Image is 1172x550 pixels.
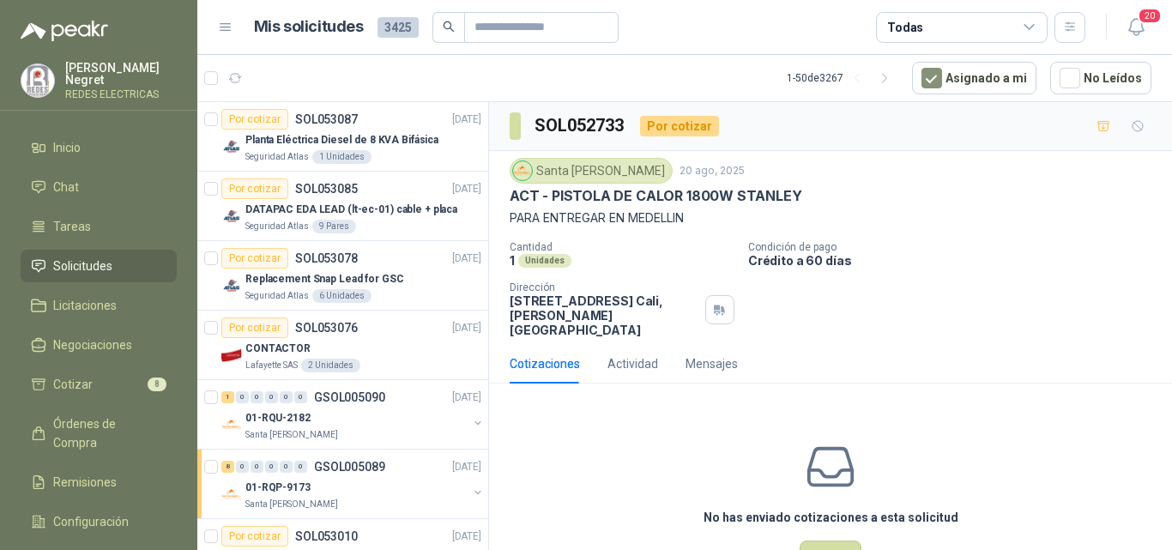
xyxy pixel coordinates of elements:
[301,359,360,372] div: 2 Unidades
[312,220,356,233] div: 9 Pares
[53,178,79,196] span: Chat
[887,18,923,37] div: Todas
[251,461,263,473] div: 0
[748,253,1165,268] p: Crédito a 60 días
[452,459,481,475] p: [DATE]
[236,391,249,403] div: 0
[245,480,311,496] p: 01-RQP-9173
[294,391,307,403] div: 0
[53,414,160,452] span: Órdenes de Compra
[254,15,364,39] h1: Mis solicitudes
[510,253,515,268] p: 1
[21,210,177,243] a: Tareas
[443,21,455,33] span: search
[21,466,177,499] a: Remisiones
[280,461,293,473] div: 0
[452,529,481,545] p: [DATE]
[245,132,438,148] p: Planta Eléctrica Diesel de 8 KVA Bifásica
[221,178,288,199] div: Por cotizar
[295,113,358,125] p: SOL053087
[535,112,626,139] h3: SOL052733
[21,250,177,282] a: Solicitudes
[21,171,177,203] a: Chat
[221,248,288,269] div: Por cotizar
[312,150,372,164] div: 1 Unidades
[295,252,358,264] p: SOL053078
[452,390,481,406] p: [DATE]
[53,217,91,236] span: Tareas
[314,461,385,473] p: GSOL005089
[452,181,481,197] p: [DATE]
[378,17,419,38] span: 3425
[53,473,117,492] span: Remisiones
[912,62,1036,94] button: Asignado a mi
[21,131,177,164] a: Inicio
[53,335,132,354] span: Negociaciones
[686,354,738,373] div: Mensajes
[197,102,488,172] a: Por cotizarSOL053087[DATE] Company LogoPlanta Eléctrica Diesel de 8 KVA BifásicaSeguridad Atlas1 ...
[265,461,278,473] div: 0
[53,257,112,275] span: Solicitudes
[221,136,242,157] img: Company Logo
[1121,12,1151,43] button: 20
[245,428,338,442] p: Santa [PERSON_NAME]
[510,187,802,205] p: ACT - PISTOLA DE CALOR 1800W STANLEY
[452,112,481,128] p: [DATE]
[510,158,673,184] div: Santa [PERSON_NAME]
[21,329,177,361] a: Negociaciones
[265,391,278,403] div: 0
[1138,8,1162,24] span: 20
[65,89,177,100] p: REDES ELECTRICAS
[21,289,177,322] a: Licitaciones
[640,116,719,136] div: Por cotizar
[221,414,242,435] img: Company Logo
[748,241,1165,253] p: Condición de pago
[312,289,372,303] div: 6 Unidades
[53,375,93,394] span: Cotizar
[221,109,288,130] div: Por cotizar
[314,391,385,403] p: GSOL005090
[21,505,177,538] a: Configuración
[452,251,481,267] p: [DATE]
[221,391,234,403] div: 1
[65,62,177,86] p: [PERSON_NAME] Negret
[680,163,745,179] p: 20 ago, 2025
[607,354,658,373] div: Actividad
[295,322,358,334] p: SOL053076
[294,461,307,473] div: 0
[148,378,166,391] span: 8
[53,512,129,531] span: Configuración
[452,320,481,336] p: [DATE]
[1050,62,1151,94] button: No Leídos
[510,209,1151,227] p: PARA ENTREGAR EN MEDELLIN
[21,408,177,459] a: Órdenes de Compra
[245,271,404,287] p: Replacement Snap Lead for GSC
[53,296,117,315] span: Licitaciones
[510,354,580,373] div: Cotizaciones
[221,275,242,296] img: Company Logo
[197,311,488,380] a: Por cotizarSOL053076[DATE] Company LogoCONTACTORLafayette SAS2 Unidades
[221,456,485,511] a: 8 0 0 0 0 0 GSOL005089[DATE] Company Logo01-RQP-9173Santa [PERSON_NAME]
[295,530,358,542] p: SOL053010
[513,161,532,180] img: Company Logo
[221,387,485,442] a: 1 0 0 0 0 0 GSOL005090[DATE] Company Logo01-RQU-2182Santa [PERSON_NAME]
[518,254,571,268] div: Unidades
[245,359,298,372] p: Lafayette SAS
[221,461,234,473] div: 8
[221,484,242,505] img: Company Logo
[21,368,177,401] a: Cotizar8
[245,220,309,233] p: Seguridad Atlas
[245,150,309,164] p: Seguridad Atlas
[197,241,488,311] a: Por cotizarSOL053078[DATE] Company LogoReplacement Snap Lead for GSCSeguridad Atlas6 Unidades
[245,410,311,426] p: 01-RQU-2182
[245,341,311,357] p: CONTACTOR
[236,461,249,473] div: 0
[245,202,457,218] p: DATAPAC EDA LEAD (lt-ec-01) cable + placa
[21,64,54,97] img: Company Logo
[251,391,263,403] div: 0
[197,172,488,241] a: Por cotizarSOL053085[DATE] Company LogoDATAPAC EDA LEAD (lt-ec-01) cable + placaSeguridad Atlas9 ...
[245,498,338,511] p: Santa [PERSON_NAME]
[510,293,698,337] p: [STREET_ADDRESS] Cali , [PERSON_NAME][GEOGRAPHIC_DATA]
[510,241,734,253] p: Cantidad
[221,345,242,366] img: Company Logo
